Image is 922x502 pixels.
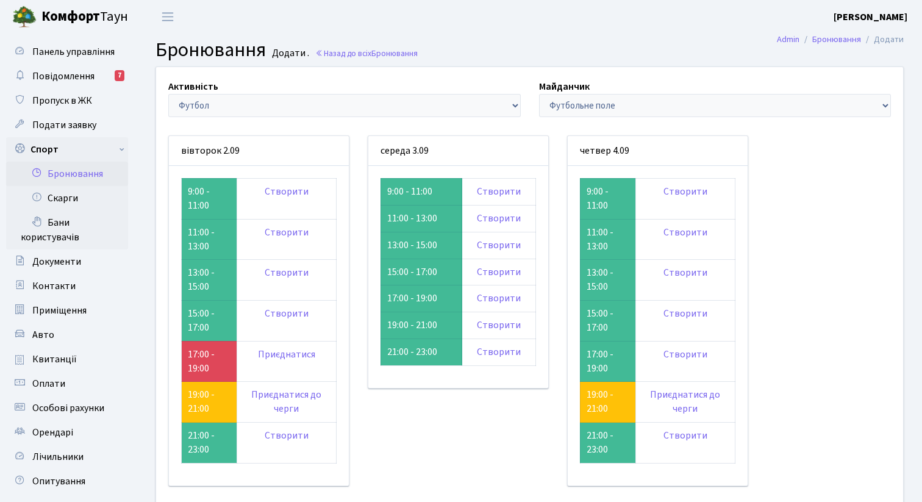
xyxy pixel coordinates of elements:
[663,307,707,320] a: Створити
[32,304,87,317] span: Приміщення
[32,45,115,59] span: Панель управління
[477,238,521,252] a: Створити
[32,94,92,107] span: Пропуск в ЖК
[580,301,635,342] td: 15:00 - 17:00
[539,79,590,94] label: Майданчик
[6,88,128,113] a: Пропуск в ЖК
[155,36,266,64] span: Бронювання
[265,429,309,442] a: Створити
[115,70,124,81] div: 7
[663,185,707,198] a: Створити
[182,301,237,342] td: 15:00 - 17:00
[381,339,462,366] td: 21:00 - 23:00
[6,445,128,469] a: Лічильники
[6,347,128,371] a: Квитанції
[477,318,521,332] a: Створити
[251,388,321,415] a: Приєднатися до черги
[580,260,635,301] td: 13:00 - 15:00
[371,48,418,59] span: Бронювання
[663,348,707,361] a: Створити
[381,205,462,232] td: 11:00 - 13:00
[32,118,96,132] span: Подати заявку
[32,279,76,293] span: Контакти
[381,312,462,339] td: 19:00 - 21:00
[650,388,720,415] a: Приєднатися до черги
[265,307,309,320] a: Створити
[6,137,128,162] a: Спорт
[32,328,54,342] span: Авто
[32,475,85,488] span: Опитування
[32,450,84,464] span: Лічильники
[182,423,237,464] td: 21:00 - 23:00
[182,260,237,301] td: 13:00 - 15:00
[6,274,128,298] a: Контакти
[381,285,462,312] td: 17:00 - 19:00
[6,186,128,210] a: Скарги
[6,210,128,249] a: Бани користувачів
[587,388,613,415] a: 19:00 - 21:00
[381,259,462,285] td: 15:00 - 17:00
[169,136,349,166] div: вівторок 2.09
[6,298,128,323] a: Приміщення
[580,423,635,464] td: 21:00 - 23:00
[32,255,81,268] span: Документи
[381,178,462,205] td: 9:00 - 11:00
[258,348,315,361] a: Приєднатися
[32,401,104,415] span: Особові рахунки
[663,266,707,279] a: Створити
[663,429,707,442] a: Створити
[41,7,100,26] b: Комфорт
[477,212,521,225] a: Створити
[6,64,128,88] a: Повідомлення7
[265,266,309,279] a: Створити
[188,348,215,375] a: 17:00 - 19:00
[477,345,521,359] a: Створити
[32,426,73,439] span: Орендарі
[182,178,237,219] td: 9:00 - 11:00
[381,232,462,259] td: 13:00 - 15:00
[477,292,521,305] a: Створити
[265,185,309,198] a: Створити
[368,136,548,166] div: середа 3.09
[182,219,237,260] td: 11:00 - 13:00
[265,226,309,239] a: Створити
[6,371,128,396] a: Оплати
[6,40,128,64] a: Панель управління
[777,33,799,46] a: Admin
[12,5,37,29] img: logo.png
[759,27,922,52] nav: breadcrumb
[6,249,128,274] a: Документи
[861,33,904,46] li: Додати
[580,219,635,260] td: 11:00 - 13:00
[477,185,521,198] a: Створити
[152,7,183,27] button: Переключити навігацію
[32,353,77,366] span: Квитанції
[834,10,907,24] a: [PERSON_NAME]
[315,48,418,59] a: Назад до всіхБронювання
[188,388,215,415] a: 19:00 - 21:00
[6,396,128,420] a: Особові рахунки
[32,377,65,390] span: Оплати
[477,265,521,279] a: Створити
[168,79,218,94] label: Активність
[6,469,128,493] a: Опитування
[32,70,95,83] span: Повідомлення
[6,323,128,347] a: Авто
[6,113,128,137] a: Подати заявку
[580,341,635,382] td: 17:00 - 19:00
[270,48,309,59] small: Додати .
[568,136,748,166] div: четвер 4.09
[812,33,861,46] a: Бронювання
[580,178,635,219] td: 9:00 - 11:00
[663,226,707,239] a: Створити
[6,162,128,186] a: Бронювання
[41,7,128,27] span: Таун
[6,420,128,445] a: Орендарі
